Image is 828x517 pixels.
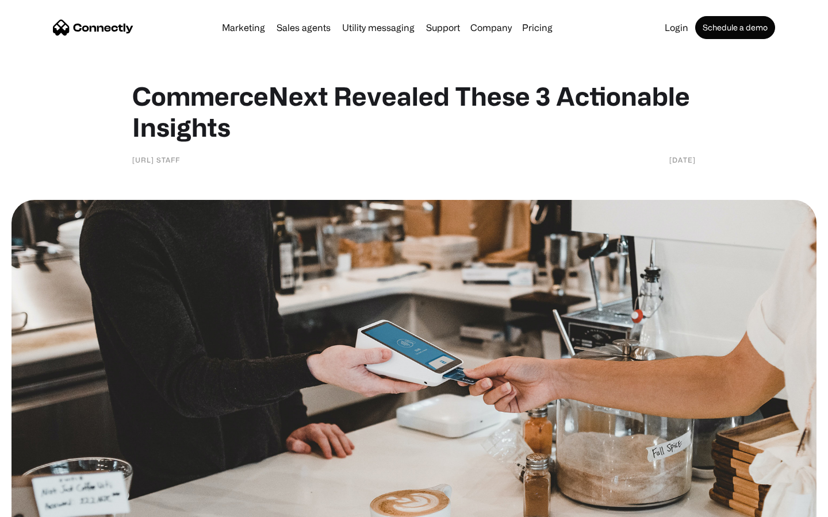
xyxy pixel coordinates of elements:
[660,23,693,32] a: Login
[217,23,270,32] a: Marketing
[517,23,557,32] a: Pricing
[695,16,775,39] a: Schedule a demo
[421,23,465,32] a: Support
[338,23,419,32] a: Utility messaging
[23,497,69,513] ul: Language list
[669,154,696,165] div: [DATE]
[132,80,696,142] h1: CommerceNext Revealed These 3 Actionable Insights
[11,497,69,513] aside: Language selected: English
[132,154,180,165] div: [URL] Staff
[272,23,335,32] a: Sales agents
[470,20,512,36] div: Company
